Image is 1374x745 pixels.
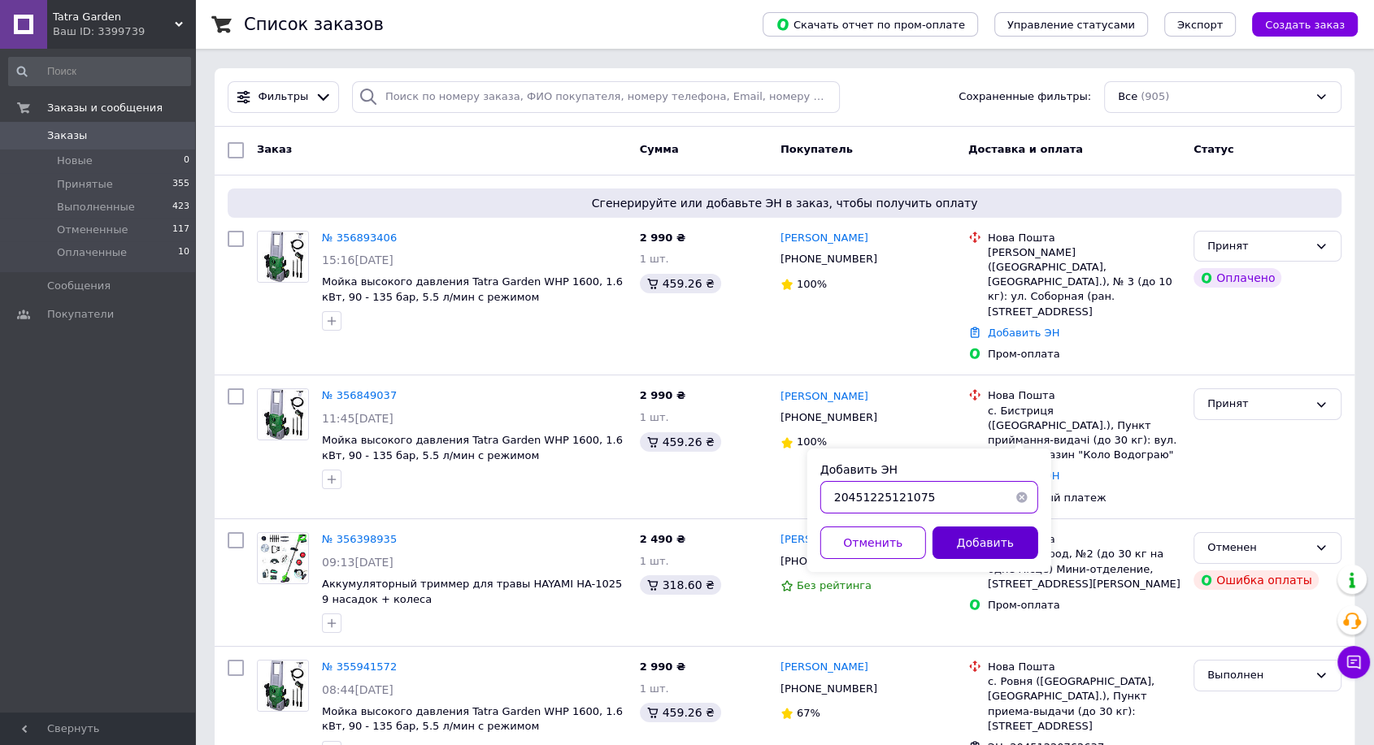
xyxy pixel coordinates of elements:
[1207,667,1308,684] div: Выполнен
[640,411,669,423] span: 1 шт.
[257,388,309,440] a: Фото товару
[322,412,394,425] span: 11:45[DATE]
[57,223,128,237] span: Отмененные
[777,249,880,270] div: [PHONE_NUMBER]
[820,463,898,476] label: Добавить ЭН
[776,17,965,32] span: Скачать отчет по пром-оплате
[959,89,1091,105] span: Сохраненные фильтры:
[1194,143,1234,155] span: Статус
[1207,539,1308,557] div: Отменен
[988,532,1181,547] div: Нова Пошта
[640,661,685,673] span: 2 990 ₴
[172,223,189,237] span: 117
[797,579,872,591] span: Без рейтинга
[244,15,384,34] h1: Список заказов
[57,154,93,168] span: Новые
[352,81,840,113] input: Поиск по номеру заказа, ФИО покупателя, номеру телефона, Email, номеру накладной
[47,128,87,143] span: Заказы
[640,232,685,244] span: 2 990 ₴
[53,24,195,39] div: Ваш ID: 3399739
[8,57,191,86] input: Поиск
[1118,89,1137,105] span: Все
[322,661,397,673] a: № 355941572
[322,275,623,318] a: Мойка высокого давления Tatra Garden WHP 1600, 1.6 кВт, 90 - 135 бар, 5.5 л/мин с режимом самовса...
[322,578,622,605] a: Аккумуляторный триммер для травы HAYAMI HA-1025 9 насадок + колеса
[994,12,1148,37] button: Управление статусами
[640,533,685,545] span: 2 490 ₴
[47,307,114,322] span: Покупатели
[1007,19,1135,31] span: Управление статусами
[640,389,685,401] span: 2 990 ₴
[257,532,309,584] a: Фото товару
[258,533,308,583] img: Фото товару
[53,10,175,24] span: Tatra Garden
[259,89,309,105] span: Фильтры
[1265,19,1345,31] span: Создать заказ
[763,12,978,37] button: Скачать отчет по пром-оплате
[47,279,111,293] span: Сообщения
[640,682,669,695] span: 1 шт.
[322,434,623,476] a: Мойка высокого давления Tatra Garden WHP 1600, 1.6 кВт, 90 - 135 бар, 5.5 л/мин с режимом самовса...
[780,532,868,548] a: [PERSON_NAME]
[322,389,397,401] a: № 356849037
[640,253,669,265] span: 1 шт.
[258,389,308,440] img: Фото товару
[322,556,394,569] span: 09:13[DATE]
[988,231,1181,245] div: Нова Пошта
[780,389,868,405] a: [PERSON_NAME]
[57,245,127,260] span: Оплаченные
[988,547,1181,591] div: Новомиргород, №2 (до 30 кг на одне місце) Мини-отделение, [STREET_ADDRESS][PERSON_NAME]
[322,683,394,696] span: 08:44[DATE]
[988,491,1181,505] div: Наложенный платеж
[47,101,163,115] span: Заказы и сообщения
[640,432,721,452] div: 459.26 ₴
[640,274,721,293] div: 459.26 ₴
[257,143,292,155] span: Заказ
[1141,90,1169,102] span: (905)
[257,231,309,283] a: Фото товару
[172,177,189,192] span: 355
[797,707,820,719] span: 67%
[1006,481,1038,513] button: Очистить
[1236,18,1358,30] a: Создать заказ
[257,660,309,712] a: Фото товару
[797,278,827,290] span: 100%
[988,347,1181,362] div: Пром-оплата
[777,407,880,428] div: [PHONE_NUMBER]
[322,232,397,244] a: № 356893406
[1177,19,1223,31] span: Экспорт
[797,435,827,448] span: 100%
[640,555,669,567] span: 1 шт.
[322,253,394,266] span: 15:16[DATE]
[780,143,853,155] span: Покупатель
[777,551,880,572] div: [PHONE_NUMBER]
[640,703,721,722] div: 459.26 ₴
[1252,12,1358,37] button: Создать заказ
[988,674,1181,734] div: с. Ровня ([GEOGRAPHIC_DATA], [GEOGRAPHIC_DATA].), Пункт приема-выдачи (до 30 кг): [STREET_ADDRESS]
[1207,238,1308,255] div: Принят
[322,533,397,545] a: № 356398935
[178,245,189,260] span: 10
[988,327,1059,339] a: Добавить ЭН
[258,661,308,711] img: Фото товару
[1337,646,1370,678] button: Чат с покупателем
[988,404,1181,463] div: с. Бистриця ([GEOGRAPHIC_DATA].), Пункт приймання-видачі (до 30 кг): вул. Центр, магазин "Коло Во...
[258,232,308,282] img: Фото товару
[1164,12,1236,37] button: Экспорт
[57,177,113,192] span: Принятые
[234,195,1335,211] span: Сгенерируйте или добавьте ЭН в заказ, чтобы получить оплату
[988,245,1181,319] div: [PERSON_NAME] ([GEOGRAPHIC_DATA], [GEOGRAPHIC_DATA].), № 3 (до 10 кг): ул. Соборная (ран. [STREET...
[57,200,135,214] span: Выполненные
[988,598,1181,613] div: Пром-оплата
[640,143,679,155] span: Сумма
[988,388,1181,403] div: Нова Пошта
[1194,268,1281,288] div: Оплачено
[777,678,880,700] div: [PHONE_NUMBER]
[988,660,1181,674] div: Нова Пошта
[780,231,868,246] a: [PERSON_NAME]
[184,154,189,168] span: 0
[933,526,1038,559] button: Добавить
